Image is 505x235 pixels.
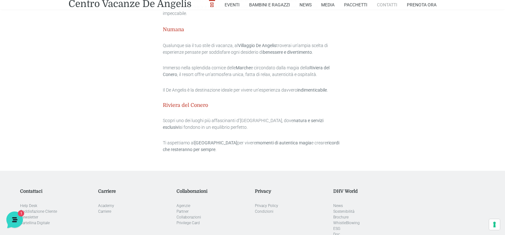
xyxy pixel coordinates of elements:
[5,5,107,25] h2: Ciao da De Angelis Resort 👋
[163,87,342,93] p: Il De Angelis è la destinazione ideale per vivere un’esperienza davvero .
[5,176,44,191] button: Home
[20,221,50,225] a: Cartellina Digitale
[163,102,342,108] h5: Riviera del Conero
[27,69,101,75] p: Ciao! Benvenuto al [GEOGRAPHIC_DATA]! Come posso aiutarti!
[333,221,360,225] a: WhistleBlowing
[489,219,500,230] button: Le tue preferenze relative al consenso per le tecnologie di tracciamento
[256,140,311,145] strong: momenti di autentica magia
[10,51,54,56] span: Le tue conversazioni
[333,204,343,208] a: News
[194,140,237,145] strong: [GEOGRAPHIC_DATA]
[64,176,68,180] span: 1
[83,176,122,191] button: Aiuto
[163,42,342,56] p: Qualunque sia il tuo stile di vacanza, al troverai un’ampia scelta di esperienze pensate per sodd...
[163,118,323,130] strong: natura e servizi esclusivi
[57,51,117,56] a: [DEMOGRAPHIC_DATA] tutto
[236,65,251,70] strong: Marche
[55,185,72,191] p: Messaggi
[333,215,349,219] a: Brochure
[177,221,200,225] a: Privilege Card
[98,204,114,208] a: Academy
[41,84,94,89] span: Inizia una conversazione
[177,215,201,219] a: Collaborazioni
[163,140,339,152] strong: ricordi che resteranno per sempre
[8,59,120,78] a: [PERSON_NAME]Ciao! Benvenuto al [GEOGRAPHIC_DATA]! Come posso aiutarti!24 s fa1
[163,65,342,78] p: Immerso nella splendida cornice delle e circondato dalla magia della , il resort offre un’atmosfe...
[177,204,190,208] a: Agenzie
[98,189,172,194] h5: Carriere
[163,65,329,77] strong: Riviera del Conero
[163,117,342,131] p: Scopri uno dei luoghi più affascinanti d’[GEOGRAPHIC_DATA], dove si fondono in un equilibrio perf...
[238,43,276,48] strong: Villaggio De Angelis
[5,28,107,41] p: La nostra missione è rendere la tua esperienza straordinaria!
[255,209,273,214] a: Condizioni
[255,189,328,194] h5: Privacy
[10,62,23,74] img: light
[163,140,342,153] p: Ti aspettiamo al per vivere e creare .
[177,189,250,194] h5: Collaborazioni
[20,204,37,208] a: Help Desk
[44,176,83,191] button: 1Messaggi
[177,209,189,214] a: Partner
[297,87,327,93] strong: indimenticabile
[27,61,101,67] span: [PERSON_NAME]
[255,204,278,208] a: Privacy Policy
[10,106,50,111] span: Trova una risposta
[98,185,107,191] p: Aiuto
[333,209,354,214] a: Sostenibilità
[333,226,340,231] a: ESG
[19,185,30,191] p: Home
[111,69,117,75] span: 1
[333,189,407,194] h5: DHV World
[20,189,94,194] h5: Contattaci
[68,106,117,111] a: Apri Centro Assistenza
[14,119,104,126] input: Cerca un articolo...
[20,215,38,219] a: Newsletter
[163,27,184,32] span: Numana
[10,80,117,93] button: Inizia una conversazione
[263,50,312,55] strong: benessere e divertimento
[5,210,24,229] iframe: Customerly Messenger Launcher
[105,61,117,67] p: 24 s fa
